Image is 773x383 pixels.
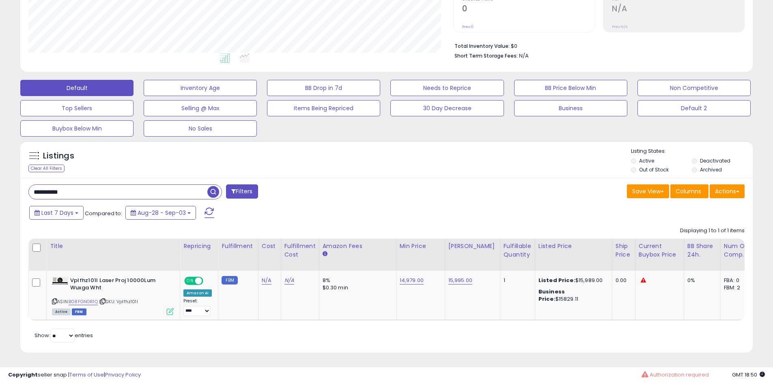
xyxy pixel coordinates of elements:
[323,250,327,258] small: Amazon Fees.
[700,157,730,164] label: Deactivated
[69,371,104,379] a: Terms of Use
[627,184,669,198] button: Save View
[454,52,518,59] b: Short Term Storage Fees:
[267,100,380,116] button: Items Being Repriced
[538,276,575,284] b: Listed Price:
[34,332,93,339] span: Show: entries
[724,284,751,291] div: FBM: 2
[28,165,65,172] div: Clear All Filters
[85,210,122,217] span: Compared to:
[144,120,257,137] button: No Sales
[616,277,629,284] div: 0.00
[390,80,504,96] button: Needs to Reprice
[144,100,257,116] button: Selling @ Max
[183,242,215,250] div: Repricing
[390,100,504,116] button: 30 Day Decrease
[680,227,745,235] div: Displaying 1 to 1 of 1 items
[639,157,654,164] label: Active
[538,288,565,303] b: Business Price:
[616,242,632,259] div: Ship Price
[454,43,510,49] b: Total Inventory Value:
[222,242,254,250] div: Fulfillment
[99,298,138,305] span: | SKU: Vplfhz101l
[29,206,84,220] button: Last 7 Days
[538,277,606,284] div: $15,989.00
[637,100,751,116] button: Default 2
[732,371,765,379] span: 2025-09-11 18:50 GMT
[710,184,745,198] button: Actions
[724,277,751,284] div: FBA: 0
[125,206,196,220] button: Aug-28 - Sep-03
[514,100,627,116] button: Business
[687,242,717,259] div: BB Share 24h.
[222,276,237,285] small: FBM
[462,24,474,29] small: Prev: 0
[448,276,472,285] a: 15,995.00
[20,80,133,96] button: Default
[448,242,497,250] div: [PERSON_NAME]
[639,242,680,259] div: Current Buybox Price
[514,80,627,96] button: BB Price Below Min
[323,284,390,291] div: $0.30 min
[262,276,271,285] a: N/A
[538,288,606,303] div: $15829.11
[183,289,212,297] div: Amazon AI
[8,371,141,379] div: seller snap | |
[20,100,133,116] button: Top Sellers
[41,209,73,217] span: Last 7 Days
[52,277,68,284] img: 41HtKwZPpHL._SL40_.jpg
[138,209,186,217] span: Aug-28 - Sep-03
[185,277,195,284] span: ON
[226,184,258,199] button: Filters
[52,277,174,315] div: ASIN:
[50,242,177,250] div: Title
[8,371,38,379] strong: Copyright
[52,308,71,315] span: All listings currently available for purchase on Amazon
[504,242,532,259] div: Fulfillable Quantity
[631,148,753,155] p: Listing States:
[183,298,212,317] div: Preset:
[519,52,529,60] span: N/A
[144,80,257,96] button: Inventory Age
[72,308,86,315] span: FBM
[323,242,393,250] div: Amazon Fees
[202,277,215,284] span: OFF
[20,120,133,137] button: Buybox Below Min
[724,242,754,259] div: Num of Comp.
[400,242,441,250] div: Min Price
[267,80,380,96] button: BB Drop in 7d
[637,80,751,96] button: Non Competitive
[504,277,529,284] div: 1
[69,298,98,305] a: B08FGNGR1Q
[670,184,708,198] button: Columns
[284,242,316,259] div: Fulfillment Cost
[43,150,74,162] h5: Listings
[612,4,744,15] h2: N/A
[105,371,141,379] a: Privacy Policy
[538,242,609,250] div: Listed Price
[612,24,628,29] small: Prev: N/A
[639,166,669,173] label: Out of Stock
[262,242,278,250] div: Cost
[284,276,294,285] a: N/A
[462,4,594,15] h2: 0
[687,277,714,284] div: 0%
[700,166,722,173] label: Archived
[70,277,169,294] b: Vplfhz101l Laser Proj 10000Lum Wuxga Wht
[323,277,390,284] div: 8%
[400,276,424,285] a: 14,979.00
[454,41,739,50] li: $0
[676,187,701,195] span: Columns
